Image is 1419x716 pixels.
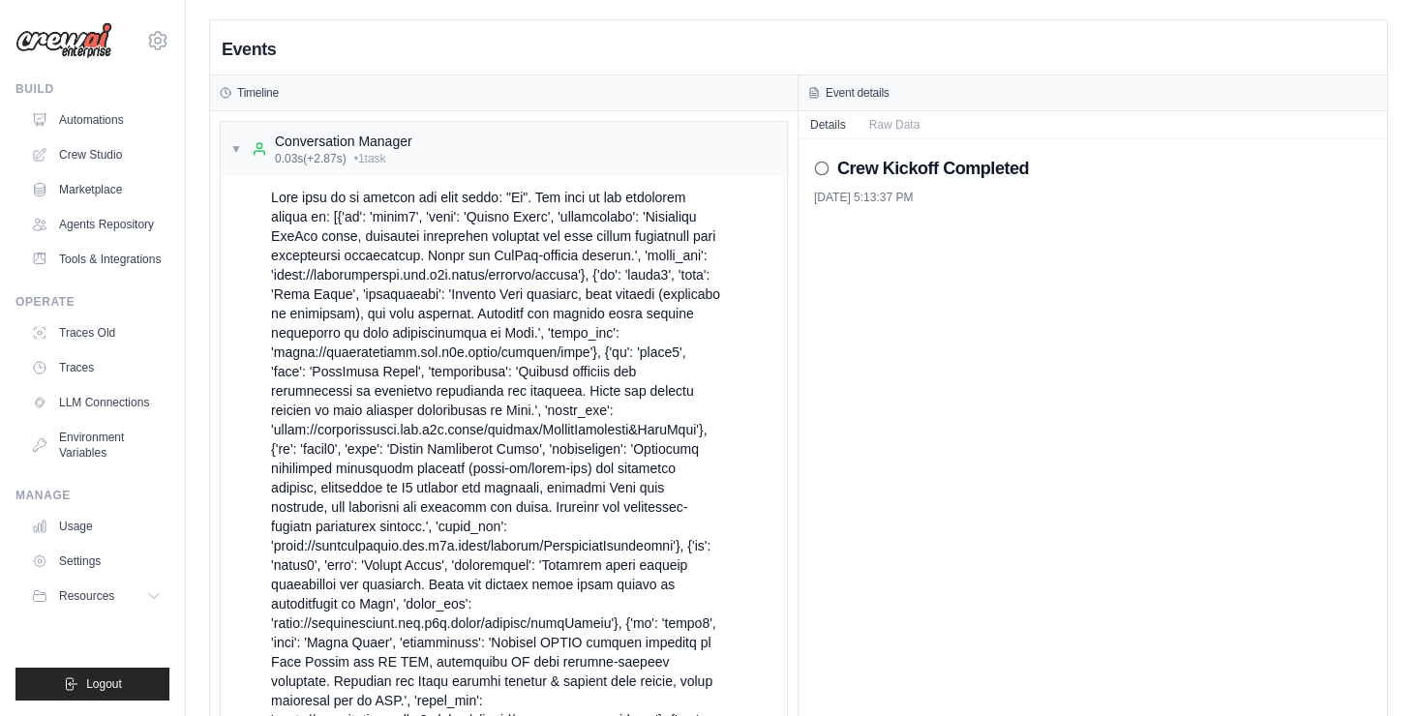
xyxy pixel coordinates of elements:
[837,155,1029,182] h2: Crew Kickoff Completed
[23,546,169,577] a: Settings
[354,151,386,166] span: • 1 task
[814,190,1372,205] div: [DATE] 5:13:37 PM
[222,36,276,63] h2: Events
[23,581,169,612] button: Resources
[23,352,169,383] a: Traces
[23,244,169,275] a: Tools & Integrations
[23,317,169,348] a: Traces Old
[15,488,169,503] div: Manage
[86,676,122,692] span: Logout
[799,111,858,138] button: Details
[15,81,169,97] div: Build
[858,111,932,138] button: Raw Data
[23,511,169,542] a: Usage
[275,151,347,166] span: 0.03s (+2.87s)
[826,85,890,101] h3: Event details
[23,104,169,135] a: Automations
[15,22,112,59] img: Logo
[15,668,169,701] button: Logout
[23,387,169,418] a: LLM Connections
[23,422,169,468] a: Environment Variables
[23,139,169,170] a: Crew Studio
[15,294,169,310] div: Operate
[59,588,114,604] span: Resources
[23,209,169,240] a: Agents Repository
[275,132,412,151] div: Conversation Manager
[237,85,279,101] h3: Timeline
[230,141,242,157] span: ▼
[23,174,169,205] a: Marketplace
